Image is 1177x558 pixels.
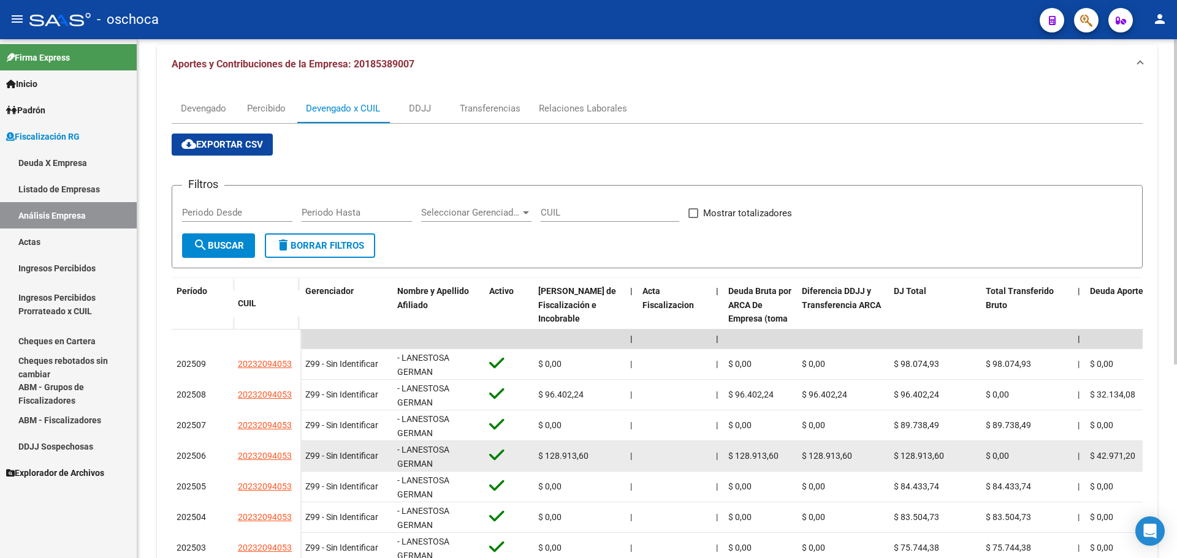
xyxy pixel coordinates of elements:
span: | [630,359,632,369]
span: $ 0,00 [986,451,1009,461]
span: Explorador de Archivos [6,466,104,480]
span: $ 0,00 [1090,512,1113,522]
span: Z99 - Sin Identificar [305,390,378,399]
span: - LANESTOSA GERMAN [PERSON_NAME] [397,414,463,452]
span: 20232094053 [238,543,292,552]
span: | [716,512,718,522]
span: Buscar [193,240,244,251]
span: | [630,481,632,491]
span: | [630,420,632,430]
div: Percibido [247,102,286,115]
span: | [1078,390,1080,399]
span: | [716,481,718,491]
span: $ 96.402,24 [538,390,584,399]
span: Deuda Aporte [1090,286,1143,296]
span: $ 0,00 [728,359,752,369]
datatable-header-cell: DJ Total [889,278,981,360]
datatable-header-cell: Deuda Bruta Neto de Fiscalización e Incobrable [533,278,625,360]
span: $ 89.738,49 [894,420,939,430]
datatable-header-cell: Período [172,278,233,330]
span: | [1078,481,1080,491]
span: | [716,334,718,344]
datatable-header-cell: | [1073,278,1085,360]
span: - LANESTOSA GERMAN [PERSON_NAME] [397,475,463,513]
span: | [630,334,633,344]
span: | [630,543,632,552]
span: $ 128.913,60 [728,451,779,461]
span: $ 0,00 [1090,420,1113,430]
span: 20232094053 [238,420,292,430]
span: Z99 - Sin Identificar [305,512,378,522]
span: Z99 - Sin Identificar [305,451,378,461]
span: 202504 [177,512,206,522]
span: | [1078,334,1080,344]
span: Diferencia DDJJ y Transferencia ARCA [802,286,881,310]
span: | [716,286,718,296]
span: $ 0,00 [728,543,752,552]
span: $ 0,00 [802,512,825,522]
span: Período [177,286,207,296]
span: Z99 - Sin Identificar [305,420,378,430]
span: Z99 - Sin Identificar [305,543,378,552]
span: CUIL [238,298,256,308]
span: Mostrar totalizadores [703,206,792,221]
span: | [1078,543,1080,552]
span: Activo [489,286,514,296]
mat-icon: cloud_download [181,137,196,151]
datatable-header-cell: | [711,278,723,360]
span: | [630,390,632,399]
span: $ 0,00 [802,481,825,491]
div: Relaciones Laborales [539,102,627,115]
span: $ 0,00 [1090,543,1113,552]
span: Seleccionar Gerenciador [421,207,520,218]
span: $ 0,00 [728,420,752,430]
div: Devengado [181,102,226,115]
span: $ 84.433,74 [986,481,1031,491]
span: | [630,512,632,522]
h3: Filtros [182,176,224,193]
span: Exportar CSV [181,139,263,150]
datatable-header-cell: Deuda Bruta por ARCA De Empresa (toma en cuenta todos los afiliados) [723,278,797,360]
span: $ 0,00 [538,481,562,491]
span: $ 0,00 [538,512,562,522]
datatable-header-cell: Gerenciador [300,278,392,360]
span: $ 32.134,08 [1090,390,1135,399]
span: $ 83.504,73 [894,512,939,522]
button: Buscar [182,233,255,258]
mat-icon: delete [276,238,291,252]
span: $ 42.971,20 [1090,451,1135,461]
span: $ 75.744,38 [894,543,939,552]
span: $ 98.074,93 [894,359,939,369]
span: $ 96.402,24 [802,390,847,399]
span: Firma Express [6,51,70,64]
span: $ 0,00 [728,481,752,491]
span: | [716,420,718,430]
span: $ 0,00 [538,420,562,430]
span: [PERSON_NAME] de Fiscalización e Incobrable [538,286,616,324]
span: - oschoca [97,6,159,33]
span: 202507 [177,420,206,430]
span: 202506 [177,451,206,461]
span: Inicio [6,77,37,91]
span: 20232094053 [238,481,292,491]
datatable-header-cell: | [625,278,638,360]
datatable-header-cell: Activo [484,278,533,360]
span: 20232094053 [238,512,292,522]
span: - LANESTOSA GERMAN [PERSON_NAME] [397,445,463,483]
span: Nombre y Apellido Afiliado [397,286,469,310]
span: $ 0,00 [802,359,825,369]
span: Fiscalización RG [6,130,80,143]
span: | [716,390,718,399]
span: $ 0,00 [802,543,825,552]
span: $ 84.433,74 [894,481,939,491]
mat-icon: person [1152,12,1167,26]
span: $ 0,00 [802,420,825,430]
span: Borrar Filtros [276,240,364,251]
mat-icon: menu [10,12,25,26]
span: Gerenciador [305,286,354,296]
span: 20232094053 [238,359,292,369]
span: - LANESTOSA GERMAN [PERSON_NAME] [397,506,463,544]
div: DDJJ [409,102,431,115]
span: $ 0,00 [728,512,752,522]
span: 202508 [177,390,206,399]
